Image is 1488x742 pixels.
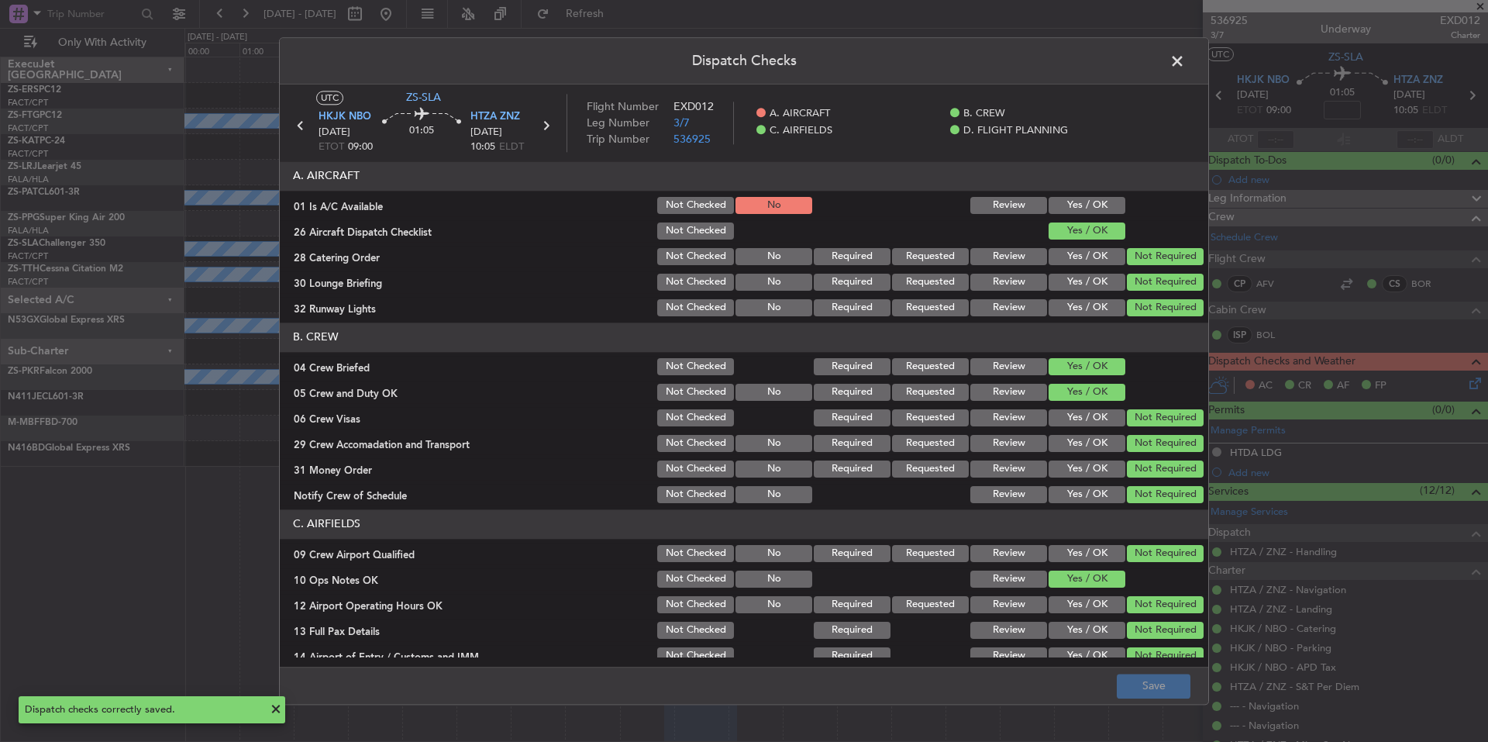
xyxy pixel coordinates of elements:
[1127,596,1204,613] button: Not Required
[25,702,262,718] div: Dispatch checks correctly saved.
[280,38,1208,85] header: Dispatch Checks
[1127,435,1204,452] button: Not Required
[1127,248,1204,265] button: Not Required
[1127,409,1204,426] button: Not Required
[1127,545,1204,562] button: Not Required
[1127,299,1204,316] button: Not Required
[1127,274,1204,291] button: Not Required
[1127,647,1204,664] button: Not Required
[1127,622,1204,639] button: Not Required
[1127,461,1204,478] button: Not Required
[1127,486,1204,503] button: Not Required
